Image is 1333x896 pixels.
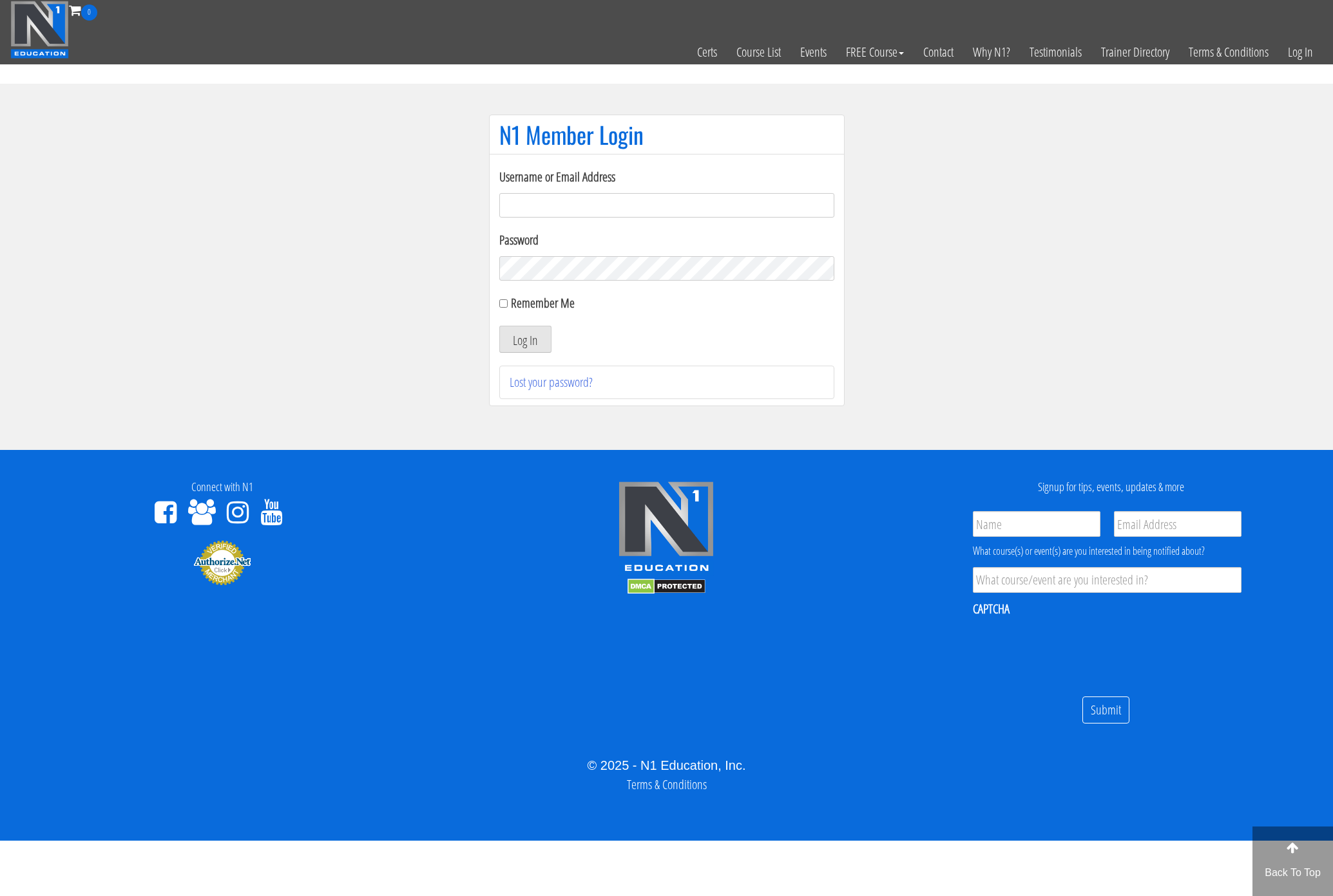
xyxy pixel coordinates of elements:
label: Password [499,230,834,250]
label: CAPTCHA [973,601,1010,617]
h4: Signup for tips, events, updates & more [898,481,1323,494]
a: FREE Course [836,21,914,84]
img: Authorize.Net Merchant - Click to Verify [193,539,251,586]
a: Lost your password? [510,373,593,391]
p: Back To Top [1252,865,1333,881]
a: Certs [687,21,727,84]
a: Testimonials [1020,21,1091,84]
input: Name [973,511,1100,537]
h1: N1 Member Login [499,122,834,147]
img: DMCA.com Protection Status [628,579,705,594]
button: Log In [499,326,551,353]
input: Email Address [1114,511,1242,537]
iframe: reCAPTCHA [973,626,1169,676]
div: What course(s) or event(s) are you interested in being notified about? [973,543,1242,559]
label: Username or Email Address [499,167,834,187]
a: Course List [727,21,791,84]
a: Events [791,21,836,84]
img: n1-edu-logo [618,481,714,576]
span: 0 [81,5,97,21]
img: n1-education [10,1,69,59]
label: Remember Me [511,294,575,312]
h4: Connect with N1 [10,481,435,494]
div: © 2025 - N1 Education, Inc. [10,756,1323,775]
a: 0 [69,1,97,19]
input: What course/event are you interested in? [973,567,1242,593]
a: Why N1? [963,21,1020,84]
a: Log In [1278,21,1323,84]
a: Trainer Directory [1091,21,1179,84]
a: Terms & Conditions [627,776,707,793]
input: Submit [1082,696,1129,724]
a: Contact [914,21,963,84]
a: Terms & Conditions [1179,21,1278,84]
